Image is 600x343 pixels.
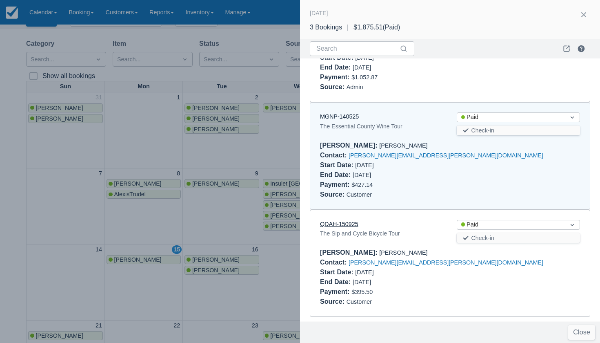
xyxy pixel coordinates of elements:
[320,288,351,295] div: Payment :
[320,191,347,198] div: Source :
[320,269,355,276] div: Start Date :
[320,72,580,82] div: $1,052.87
[320,181,351,188] div: Payment :
[320,287,580,297] div: $395.50
[342,22,353,32] div: |
[320,161,355,168] div: Start Date :
[461,113,561,122] div: Paid
[349,152,543,159] a: [PERSON_NAME][EMAIL_ADDRESS][PERSON_NAME][DOMAIN_NAME]
[320,298,347,305] div: Source :
[320,83,347,90] div: Source :
[320,142,379,149] div: [PERSON_NAME] :
[353,22,400,32] div: $1,875.51 ( Paid )
[320,141,580,150] div: [PERSON_NAME]
[320,160,444,170] div: [DATE]
[457,233,580,243] button: Check-in
[320,63,444,72] div: [DATE]
[320,121,444,131] div: The Essential County Wine Tour
[320,248,580,258] div: [PERSON_NAME]
[320,221,358,227] a: QDAH-150925
[568,221,576,229] span: Dropdown icon
[320,297,580,307] div: Customer
[320,190,580,200] div: Customer
[316,41,398,56] input: Search
[320,170,444,180] div: [DATE]
[457,126,580,135] button: Check-in
[568,113,576,121] span: Dropdown icon
[320,64,353,71] div: End Date :
[568,325,595,340] button: Close
[320,277,444,287] div: [DATE]
[320,249,379,256] div: [PERSON_NAME] :
[461,220,561,229] div: Paid
[320,180,580,190] div: $427.14
[320,74,351,81] div: Payment :
[320,267,444,277] div: [DATE]
[320,259,349,266] div: Contact :
[310,22,342,32] div: 3 Bookings
[320,152,349,159] div: Contact :
[320,82,580,92] div: Admin
[349,259,543,266] a: [PERSON_NAME][EMAIL_ADDRESS][PERSON_NAME][DOMAIN_NAME]
[310,8,328,18] div: [DATE]
[320,171,353,178] div: End Date :
[320,278,353,285] div: End Date :
[320,113,359,120] a: MGNP-140525
[320,229,444,238] div: The Sip and Cycle Bicycle Tour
